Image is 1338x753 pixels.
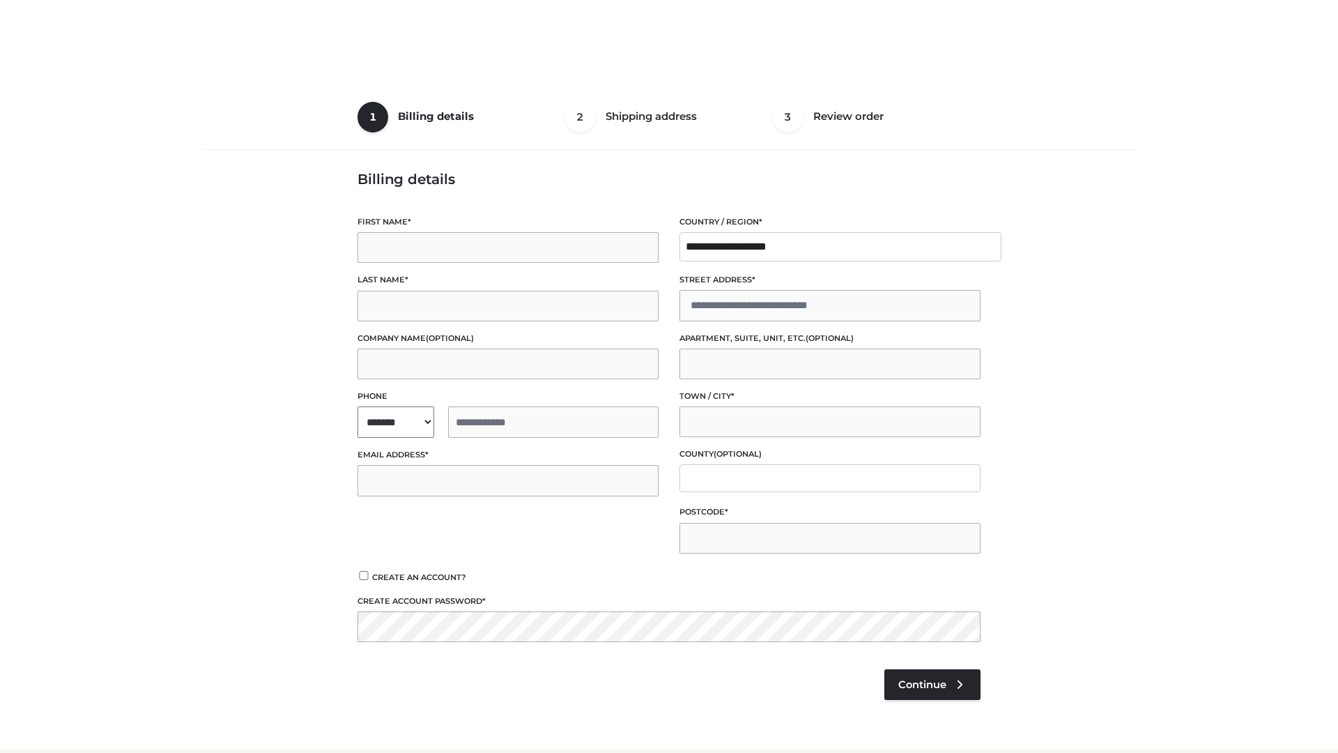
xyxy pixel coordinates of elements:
label: First name [357,215,659,229]
span: 1 [357,102,388,132]
span: (optional) [806,333,854,343]
span: Create an account? [372,572,466,582]
label: County [679,448,981,461]
label: Postcode [679,505,981,519]
h3: Billing details [357,171,981,188]
label: Email address [357,448,659,462]
label: Last name [357,273,659,287]
label: Street address [679,273,981,287]
label: Country / Region [679,215,981,229]
span: Review order [813,109,884,123]
label: Company name [357,332,659,345]
label: Apartment, suite, unit, etc. [679,332,981,345]
label: Town / City [679,390,981,403]
span: (optional) [714,449,762,459]
label: Phone [357,390,659,403]
input: Create an account? [357,571,370,580]
span: 3 [773,102,803,132]
span: Shipping address [606,109,697,123]
span: Continue [898,678,946,691]
span: (optional) [426,333,474,343]
label: Create account password [357,595,981,608]
a: Continue [884,669,981,700]
span: 2 [565,102,596,132]
span: Billing details [398,109,474,123]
